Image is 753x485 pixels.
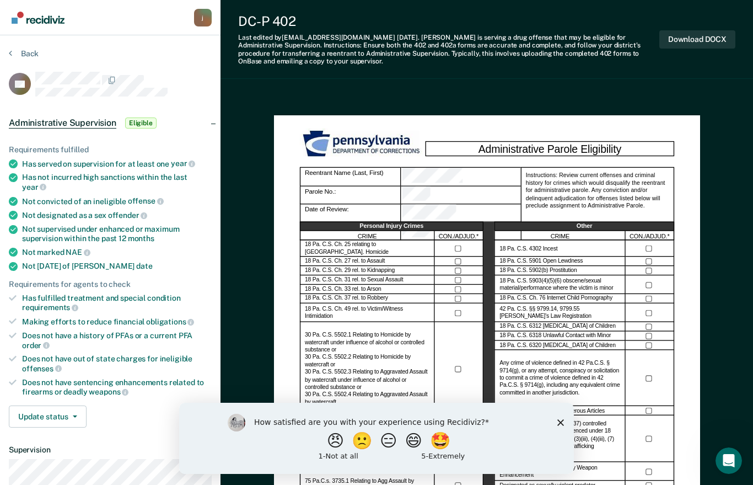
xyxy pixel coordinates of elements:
div: Date of Review: [299,204,400,222]
div: Parole No.: [401,186,520,205]
label: 18 Pa. C.S. 6312 [MEDICAL_DATA] of Children [499,323,616,331]
div: Not convicted of an ineligible [22,196,212,206]
span: offender [108,211,148,220]
span: Administrative Supervision [9,118,116,129]
label: 18 Pa. C.S. Ch. 49 rel. to Victim/Witness Intimidation [305,306,429,321]
div: Does not have sentencing enhancements related to firearms or deadly [22,378,212,397]
button: Update status [9,406,87,428]
label: 18 Pa. C.S. Ch. 25 relating to [GEOGRAPHIC_DATA]. Homicide [305,242,429,257]
span: months [128,234,154,243]
div: Making efforts to reduce financial [22,317,212,327]
span: year [171,159,195,168]
button: Back [9,49,39,58]
div: CRIME [494,231,626,241]
label: 30 Pa. C.S. 5502.1 Relating to Homicide by watercraft under influence of alcohol or controlled su... [305,332,429,406]
div: Requirements for agents to check [9,280,212,289]
label: 18 Pa. C.S. Ch. 29 rel. to Kidnapping [305,268,395,275]
div: j [194,9,212,26]
button: Profile dropdown button [194,9,212,26]
span: offenses [22,364,62,373]
span: NAE [66,248,90,257]
label: 204 PA Code 303.10(a) Deadly Weapon Enhancement [499,465,621,479]
div: Personal Injury Crimes [299,222,483,231]
iframe: Intercom live chat [716,447,742,474]
label: 18 Pa. C.S. Firearms or Dangerous Articles [499,407,605,415]
div: Last edited by [EMAIL_ADDRESS][DOMAIN_NAME] . [PERSON_NAME] is serving a drug offense that may be... [238,34,659,66]
iframe: Survey by Kim from Recidiviz [179,403,574,474]
label: 18 Pa. C.S. 5903(4)(5)(6) obscene/sexual material/performance where the victim is minor [499,278,621,292]
div: Not marked [22,247,212,257]
div: Instructions: Review current offenses and criminal history for crimes which would disqualify the ... [520,168,674,241]
label: 18 Pa. C.S. 5902(b) Prostitution [499,268,577,275]
label: 18 Pa. C.S. 6320 [MEDICAL_DATA] of Children [499,342,616,350]
label: 18 Pa. C.S. Ch. 31 rel. to Sexual Assault [305,276,403,284]
div: DC-P 402 [238,13,659,29]
span: year [22,183,46,191]
div: Does not have a history of PFAs or a current PFA order [22,331,212,350]
span: offense [128,196,164,205]
div: Reentrant Name (Last, First) [401,168,520,186]
div: Date of Review: [401,204,520,222]
div: Administrative Parole Eligibility [425,141,674,157]
div: Not designated as a sex [22,210,212,220]
div: CRIME [299,231,434,241]
div: CON./ADJUD.* [625,231,674,241]
span: Eligible [125,118,157,129]
label: Any crime of violence defined in 42 Pa.C.S. § 9714(g), or any attempt, conspiracy or solicitation... [499,360,621,397]
button: Download DOCX [659,30,735,49]
label: 18 Pa. C.S. Ch. 37 rel. to Robbery [305,295,388,303]
label: 18 Pa. C.S. Ch. 27 rel. to Assault [305,258,385,266]
div: Parole No.: [299,186,400,205]
div: CON./ADJUD.* [434,231,483,241]
label: 18 Pa. C.S. Ch. 76 Internet Child Pornography [499,295,612,303]
img: PDOC Logo [299,129,425,161]
label: 35 P.s. 780-113 13(a)(14)(30)(37) controlled substance Law AND was sentenced under 18 PA. C.S. 75... [499,420,621,458]
div: Requirements fulfilled [9,145,212,154]
span: requirements [22,303,78,312]
img: Recidiviz [12,12,64,24]
div: Other [494,222,674,231]
span: weapons [89,387,128,396]
dt: Supervision [9,445,212,455]
label: 42 Pa. C.S. §§ 9799.14, 9799.55 [PERSON_NAME]’s Law Registration [499,306,621,321]
span: obligations [146,317,194,326]
span: date [136,262,152,270]
label: 18 Pa. C.S. 4302 Incest [499,245,557,253]
div: Not supervised under enhanced or maximum supervision within the past 12 [22,225,212,243]
div: Has not incurred high sanctions within the last [22,173,212,191]
div: Does not have out of state charges for ineligible [22,354,212,373]
div: Not [DATE] of [PERSON_NAME] [22,262,212,271]
label: 18 Pa. C.S. Ch. 33 rel. to Arson [305,286,381,294]
label: 18 Pa. C.S. 6318 Unlawful Contact with Minor [499,333,611,340]
div: Has served on supervision for at least one [22,159,212,169]
span: [DATE] [397,34,418,41]
div: Has fulfilled treatment and special condition [22,294,212,312]
div: Reentrant Name (Last, First) [299,168,400,186]
label: 18 Pa. C.S. 5901 Open Lewdness [499,258,583,266]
